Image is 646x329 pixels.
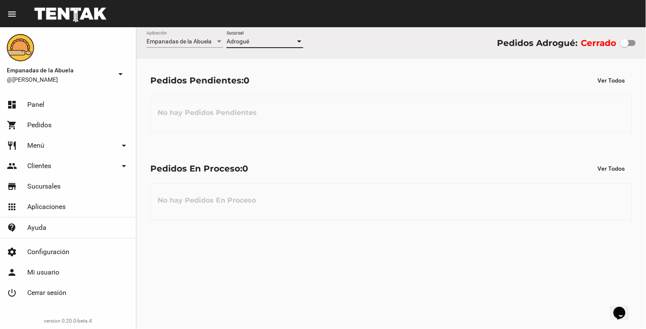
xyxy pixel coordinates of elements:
[242,163,248,174] span: 0
[27,289,66,297] span: Cerrar sesión
[7,120,17,130] mat-icon: shopping_cart
[27,223,46,232] span: Ayuda
[7,288,17,298] mat-icon: power_settings_new
[27,141,44,150] span: Menú
[244,75,250,86] span: 0
[581,36,617,50] label: Cerrado
[7,223,17,233] mat-icon: contact_support
[591,161,632,176] button: Ver Todos
[27,203,66,211] span: Aplicaciones
[7,317,129,325] div: version 0.20.0-beta.4
[150,74,250,87] div: Pedidos Pendientes:
[115,69,126,79] mat-icon: arrow_drop_down
[7,247,17,257] mat-icon: settings
[7,65,112,75] span: Empanadas de la Abuela
[610,295,637,320] iframe: chat widget
[27,162,51,170] span: Clientes
[27,100,44,109] span: Panel
[7,267,17,278] mat-icon: person
[146,38,212,45] span: Empanadas de la Abuela
[598,165,625,172] span: Ver Todos
[227,38,249,45] span: Adrogué
[7,161,17,171] mat-icon: people
[598,77,625,84] span: Ver Todos
[7,140,17,151] mat-icon: restaurant
[27,268,59,277] span: Mi usuario
[150,162,248,175] div: Pedidos En Proceso:
[151,100,264,126] h3: No hay Pedidos Pendientes
[7,100,17,110] mat-icon: dashboard
[7,34,34,61] img: f0136945-ed32-4f7c-91e3-a375bc4bb2c5.png
[27,182,60,191] span: Sucursales
[591,73,632,88] button: Ver Todos
[151,188,263,213] h3: No hay Pedidos En Proceso
[7,181,17,192] mat-icon: store
[7,9,17,19] mat-icon: menu
[497,36,577,50] div: Pedidos Adrogué:
[119,140,129,151] mat-icon: arrow_drop_down
[27,248,69,256] span: Configuración
[119,161,129,171] mat-icon: arrow_drop_down
[27,121,52,129] span: Pedidos
[7,75,112,84] span: @[PERSON_NAME]
[7,202,17,212] mat-icon: apps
